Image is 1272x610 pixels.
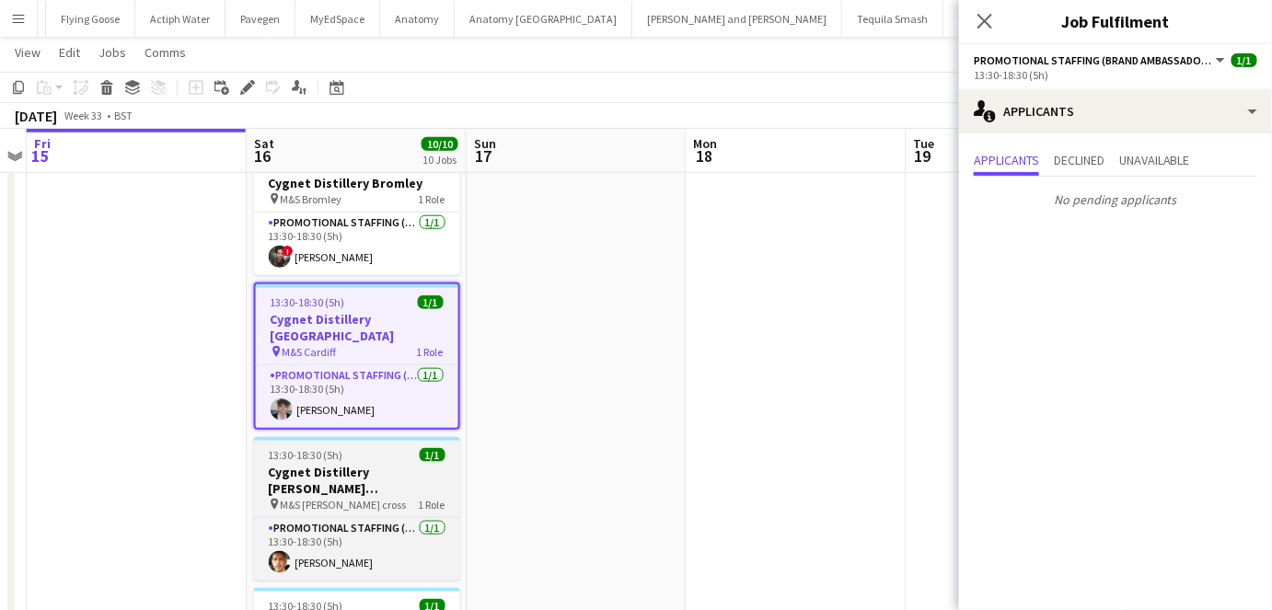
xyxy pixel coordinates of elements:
div: Applicants [959,89,1272,133]
span: 17 [471,145,496,167]
span: 1/1 [1232,53,1257,67]
button: TELEREAL SERVICES LTD – TT GROUP [943,1,1142,37]
button: [PERSON_NAME] and [PERSON_NAME] [632,1,842,37]
span: Fri [34,135,51,152]
span: 1/1 [420,448,445,462]
h3: Job Fulfilment [959,9,1272,33]
span: Unavailable [1119,154,1190,167]
span: M&S Cardiff [283,345,337,359]
span: Promotional Staffing (Brand Ambassadors) [974,53,1213,67]
span: 1 Role [419,192,445,206]
span: Applicants [974,154,1039,167]
app-job-card: 13:30-18:30 (5h)1/1Cygnet Distillery [PERSON_NAME][GEOGRAPHIC_DATA] M&S [PERSON_NAME] cross1 Role... [254,437,460,581]
span: 10/10 [422,137,458,151]
div: 10 Jobs [422,153,457,167]
button: Anatomy [GEOGRAPHIC_DATA] [455,1,632,37]
span: 13:30-18:30 (5h) [271,295,345,309]
span: 13:30-18:30 (5h) [269,448,343,462]
span: Edit [59,44,80,61]
span: Tue [914,135,935,152]
div: BST [114,109,133,122]
h3: Cygnet Distillery [PERSON_NAME][GEOGRAPHIC_DATA] [254,464,460,497]
button: MyEdSpace [295,1,380,37]
span: Comms [145,44,186,61]
span: 16 [251,145,274,167]
span: 19 [911,145,935,167]
span: Declined [1054,154,1104,167]
span: 1 Role [417,345,444,359]
span: 1 Role [419,498,445,512]
div: 13:30-18:30 (5h) [974,68,1257,82]
a: Comms [137,40,193,64]
a: View [7,40,48,64]
app-job-card: 13:30-18:30 (5h)1/1Cygnet Distillery [GEOGRAPHIC_DATA] M&S Cardiff1 RolePromotional Staffing (Bra... [254,282,460,430]
app-card-role: Promotional Staffing (Brand Ambassadors)1/113:30-18:30 (5h)![PERSON_NAME] [254,213,460,275]
span: 15 [31,145,51,167]
app-card-role: Promotional Staffing (Brand Ambassadors)1/113:30-18:30 (5h)[PERSON_NAME] [254,518,460,581]
a: Jobs [91,40,133,64]
span: ! [283,246,294,257]
a: Edit [52,40,87,64]
span: Jobs [98,44,126,61]
span: 18 [691,145,718,167]
h3: Cygnet Distillery Bromley [254,175,460,191]
span: Mon [694,135,718,152]
span: 1/1 [418,295,444,309]
span: Sat [254,135,274,152]
button: Flying Goose [46,1,135,37]
p: No pending applicants [959,184,1272,215]
span: Week 33 [61,109,107,122]
button: Pavegen [225,1,295,37]
h3: Cygnet Distillery [GEOGRAPHIC_DATA] [256,311,458,344]
app-card-role: Promotional Staffing (Brand Ambassadors)1/113:30-18:30 (5h)[PERSON_NAME] [256,365,458,428]
span: M&S [PERSON_NAME] cross [281,498,407,512]
app-job-card: 13:30-18:30 (5h)1/1Cygnet Distillery Bromley M&S Bromley1 RolePromotional Staffing (Brand Ambassa... [254,148,460,275]
span: M&S Bromley [281,192,342,206]
div: [DATE] [15,107,57,125]
button: Promotional Staffing (Brand Ambassadors) [974,53,1228,67]
span: View [15,44,40,61]
button: Actiph Water [135,1,225,37]
span: Sun [474,135,496,152]
button: Tequila Smash [842,1,943,37]
button: Anatomy [380,1,455,37]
